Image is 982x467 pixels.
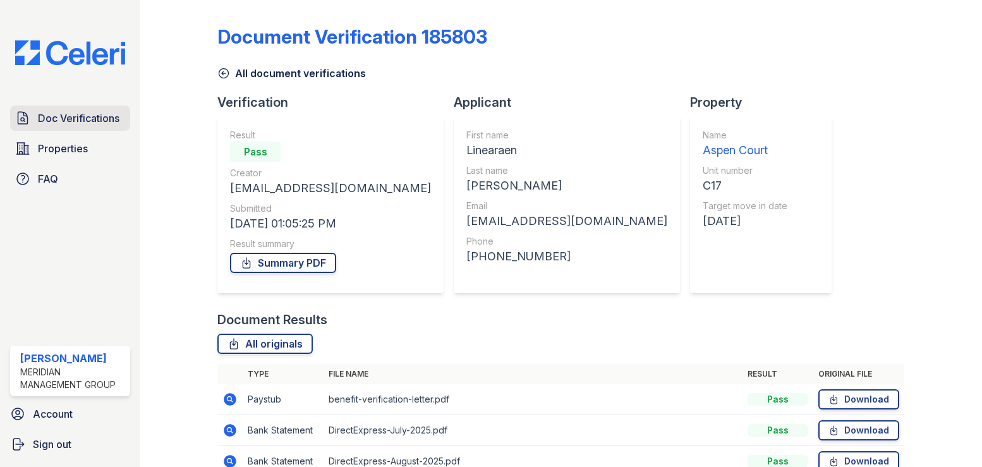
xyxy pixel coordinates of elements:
[10,106,130,131] a: Doc Verifications
[33,437,71,452] span: Sign out
[466,212,667,230] div: [EMAIL_ADDRESS][DOMAIN_NAME]
[38,141,88,156] span: Properties
[230,238,431,250] div: Result summary
[703,142,787,159] div: Aspen Court
[324,364,743,384] th: File name
[20,366,125,391] div: Meridian Management Group
[466,164,667,177] div: Last name
[230,202,431,215] div: Submitted
[748,424,808,437] div: Pass
[813,364,904,384] th: Original file
[703,164,787,177] div: Unit number
[703,200,787,212] div: Target move in date
[230,167,431,179] div: Creator
[38,111,119,126] span: Doc Verifications
[217,94,454,111] div: Verification
[818,420,899,440] a: Download
[703,129,787,142] div: Name
[5,40,135,65] img: CE_Logo_Blue-a8612792a0a2168367f1c8372b55b34899dd931a85d93a1a3d3e32e68fde9ad4.png
[748,393,808,406] div: Pass
[20,351,125,366] div: [PERSON_NAME]
[703,177,787,195] div: C17
[230,215,431,233] div: [DATE] 01:05:25 PM
[10,166,130,191] a: FAQ
[703,212,787,230] div: [DATE]
[454,94,690,111] div: Applicant
[466,200,667,212] div: Email
[324,384,743,415] td: benefit-verification-letter.pdf
[230,129,431,142] div: Result
[466,142,667,159] div: Linearaen
[5,432,135,457] a: Sign out
[33,406,73,422] span: Account
[5,401,135,427] a: Account
[466,177,667,195] div: [PERSON_NAME]
[243,384,324,415] td: Paystub
[217,66,366,81] a: All document verifications
[466,129,667,142] div: First name
[217,311,327,329] div: Document Results
[703,129,787,159] a: Name Aspen Court
[690,94,842,111] div: Property
[217,334,313,354] a: All originals
[466,248,667,265] div: [PHONE_NUMBER]
[743,364,813,384] th: Result
[243,415,324,446] td: Bank Statement
[230,179,431,197] div: [EMAIL_ADDRESS][DOMAIN_NAME]
[466,235,667,248] div: Phone
[230,142,281,162] div: Pass
[217,25,487,48] div: Document Verification 185803
[230,253,336,273] a: Summary PDF
[243,364,324,384] th: Type
[10,136,130,161] a: Properties
[38,171,58,186] span: FAQ
[818,389,899,409] a: Download
[324,415,743,446] td: DirectExpress-July-2025.pdf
